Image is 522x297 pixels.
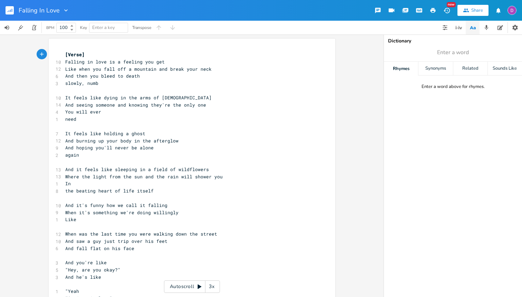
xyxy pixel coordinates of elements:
[65,116,76,122] span: need
[440,4,454,17] button: New
[65,274,101,280] span: And he's like
[65,138,178,144] span: And burning up your body in the afterglow
[65,51,85,58] span: [Verse]
[65,73,140,79] span: And then you bleed to death
[65,166,209,172] span: And it feels like sleeping in a field of wildflowers
[65,209,178,216] span: When it's something we're doing willingly
[418,62,453,76] div: Synonyms
[384,62,418,76] div: Rhymes
[65,231,217,237] span: When was the last time you were walking down the street
[437,49,469,57] span: Enter a word
[507,6,516,15] img: Dylan
[65,145,154,151] span: And hoping you'll never be alone
[65,174,223,180] span: Where the light from the sun and the rain will shower you
[132,26,151,30] div: Transpose
[19,7,60,13] span: Falling In Love
[65,80,98,86] span: slowly, numb
[65,238,167,244] span: And saw a guy just trip over his feet
[65,102,206,108] span: And seeing someone and knowing they're the only one
[65,259,107,266] span: And you're like
[422,84,485,90] div: Enter a word above for rhymes.
[164,280,220,293] div: Autoscroll
[65,202,167,208] span: And it's funny how we call it falling
[65,180,71,187] span: In
[65,95,212,101] span: It feels like dying in the arms of [DEMOGRAPHIC_DATA]
[65,288,79,294] span: "Yeah
[80,26,87,30] div: Key
[65,188,154,194] span: the beating heart of life itself
[65,59,165,65] span: Falling in love is a feeling you get
[457,5,489,16] button: Share
[92,24,115,31] span: Enter a key
[46,26,54,30] div: BPM
[447,2,456,7] div: New
[65,152,79,158] span: again
[471,7,483,13] div: Share
[65,245,134,251] span: And fall flat on his face
[453,62,487,76] div: Related
[65,109,101,115] span: You will ever
[205,280,218,293] div: 3x
[65,216,76,222] span: Like
[65,267,120,273] span: "Hey, are you okay?"
[65,130,145,137] span: It feels like holding a ghost
[488,62,522,76] div: Sounds Like
[388,39,518,43] div: Dictionary
[65,66,212,72] span: Like when you fall off a mountain and break your neck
